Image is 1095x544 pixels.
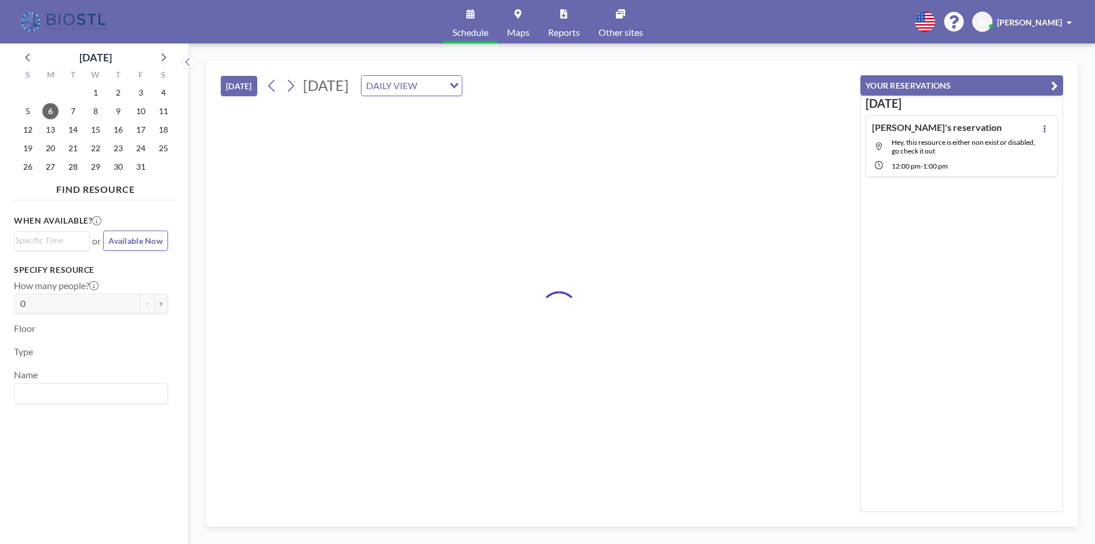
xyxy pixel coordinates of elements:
button: Available Now [103,231,168,251]
span: Thursday, October 9, 2025 [110,103,126,119]
img: organization-logo [19,10,111,34]
div: W [85,68,107,83]
span: Saturday, October 11, 2025 [155,103,171,119]
div: Search for option [362,76,462,96]
span: Hey, this resource is either non exist or disabled, go check it out [892,138,1035,155]
span: Sunday, October 5, 2025 [20,103,36,119]
label: Floor [14,323,35,334]
div: S [152,68,174,83]
span: 1:00 PM [923,162,948,170]
span: Thursday, October 23, 2025 [110,140,126,156]
span: Wednesday, October 29, 2025 [87,159,104,175]
span: Sunday, October 12, 2025 [20,122,36,138]
span: Wednesday, October 15, 2025 [87,122,104,138]
span: Maps [507,28,530,37]
h3: [DATE] [866,96,1058,111]
span: DAILY VIEW [364,78,419,93]
span: Wednesday, October 1, 2025 [87,85,104,101]
input: Search for option [16,386,161,401]
span: Friday, October 17, 2025 [133,122,149,138]
span: - [921,162,923,170]
span: Monday, October 6, 2025 [42,103,59,119]
span: Tuesday, October 28, 2025 [65,159,81,175]
label: How many people? [14,280,98,291]
div: Search for option [14,232,89,249]
span: [DATE] [303,76,349,94]
span: Reports [548,28,580,37]
span: Tuesday, October 14, 2025 [65,122,81,138]
span: Tuesday, October 21, 2025 [65,140,81,156]
span: Saturday, October 4, 2025 [155,85,171,101]
span: Wednesday, October 8, 2025 [87,103,104,119]
span: Sunday, October 19, 2025 [20,140,36,156]
span: Thursday, October 30, 2025 [110,159,126,175]
span: Available Now [108,236,163,246]
span: Other sites [598,28,643,37]
span: Monday, October 13, 2025 [42,122,59,138]
span: SL [978,17,987,27]
input: Search for option [421,78,443,93]
div: S [17,68,39,83]
span: Friday, October 24, 2025 [133,140,149,156]
span: Saturday, October 25, 2025 [155,140,171,156]
div: M [39,68,62,83]
button: YOUR RESERVATIONS [860,75,1063,96]
span: Friday, October 10, 2025 [133,103,149,119]
span: Wednesday, October 22, 2025 [87,140,104,156]
button: [DATE] [221,76,257,96]
span: Saturday, October 18, 2025 [155,122,171,138]
input: Search for option [16,234,83,247]
div: Search for option [14,384,167,403]
div: [DATE] [79,49,112,65]
h4: [PERSON_NAME]'s reservation [872,122,1002,133]
span: Friday, October 31, 2025 [133,159,149,175]
h3: Specify resource [14,265,168,275]
h4: FIND RESOURCE [14,179,177,195]
span: Thursday, October 16, 2025 [110,122,126,138]
span: 12:00 PM [892,162,921,170]
label: Name [14,369,38,381]
span: Monday, October 20, 2025 [42,140,59,156]
span: Monday, October 27, 2025 [42,159,59,175]
div: F [129,68,152,83]
span: Schedule [452,28,488,37]
span: [PERSON_NAME] [997,17,1062,27]
button: - [140,294,154,313]
button: + [154,294,168,313]
span: Sunday, October 26, 2025 [20,159,36,175]
label: Type [14,346,33,357]
span: Friday, October 3, 2025 [133,85,149,101]
span: or [92,235,101,247]
span: Thursday, October 2, 2025 [110,85,126,101]
div: T [62,68,85,83]
div: T [107,68,129,83]
span: Tuesday, October 7, 2025 [65,103,81,119]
